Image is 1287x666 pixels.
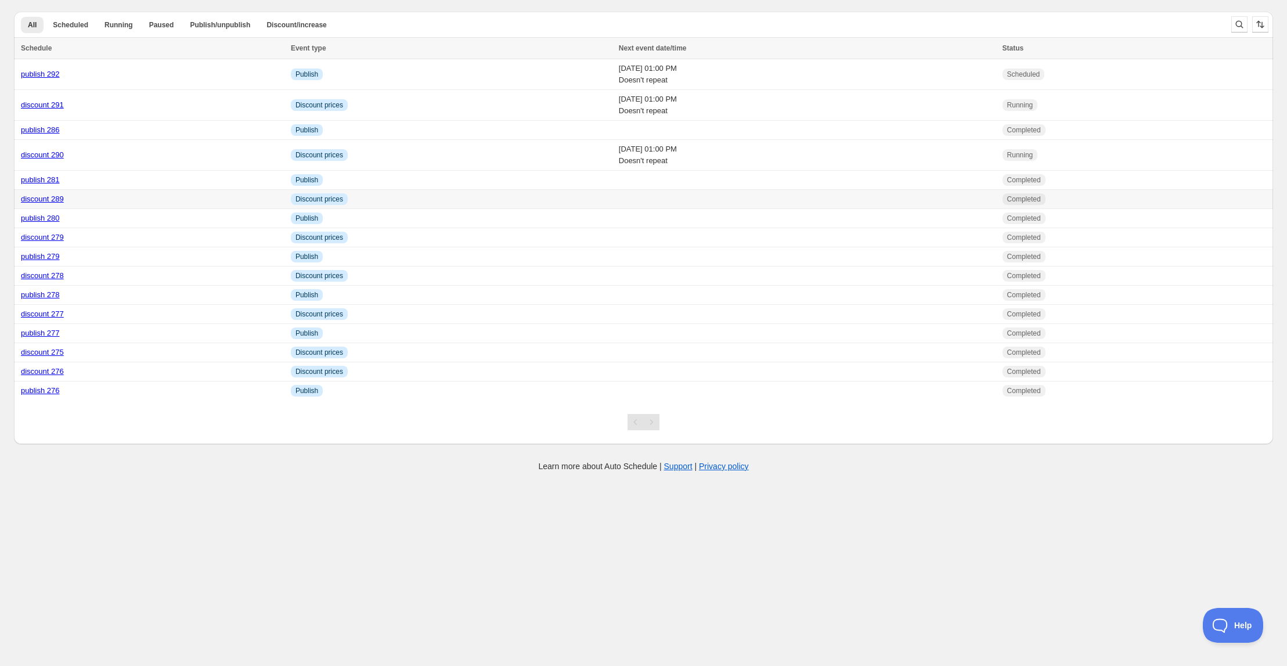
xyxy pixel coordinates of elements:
[266,20,326,30] span: Discount/increase
[1252,16,1268,33] button: Sort the results
[295,309,343,319] span: Discount prices
[699,462,749,471] a: Privacy policy
[1007,195,1041,204] span: Completed
[295,271,343,280] span: Discount prices
[21,290,60,299] a: publish 278
[295,175,318,185] span: Publish
[1007,175,1041,185] span: Completed
[295,252,318,261] span: Publish
[291,44,326,52] span: Event type
[21,195,64,203] a: discount 289
[664,462,693,471] a: Support
[28,20,37,30] span: All
[295,290,318,300] span: Publish
[1007,367,1041,376] span: Completed
[21,348,64,357] a: discount 275
[1007,214,1041,223] span: Completed
[21,329,60,337] a: publish 277
[615,140,999,171] td: [DATE] 01:00 PM Doesn't repeat
[21,367,64,376] a: discount 276
[1007,386,1041,395] span: Completed
[1007,290,1041,300] span: Completed
[1007,100,1033,110] span: Running
[21,175,60,184] a: publish 281
[21,309,64,318] a: discount 277
[21,150,64,159] a: discount 290
[21,214,60,222] a: publish 280
[1203,608,1264,643] iframe: Toggle Customer Support
[21,386,60,395] a: publish 276
[295,195,343,204] span: Discount prices
[1007,329,1041,338] span: Completed
[295,70,318,79] span: Publish
[1003,44,1024,52] span: Status
[104,20,133,30] span: Running
[615,90,999,121] td: [DATE] 01:00 PM Doesn't repeat
[628,414,659,430] nav: Pagination
[295,367,343,376] span: Discount prices
[1007,150,1033,160] span: Running
[21,125,60,134] a: publish 286
[21,44,52,52] span: Schedule
[295,348,343,357] span: Discount prices
[1007,309,1041,319] span: Completed
[1007,70,1040,79] span: Scheduled
[190,20,250,30] span: Publish/unpublish
[1007,125,1041,135] span: Completed
[295,100,343,110] span: Discount prices
[1231,16,1248,33] button: Search and filter results
[295,150,343,160] span: Discount prices
[1007,271,1041,280] span: Completed
[53,20,88,30] span: Scheduled
[21,70,60,78] a: publish 292
[1007,233,1041,242] span: Completed
[21,233,64,242] a: discount 279
[615,59,999,90] td: [DATE] 01:00 PM Doesn't repeat
[295,386,318,395] span: Publish
[21,271,64,280] a: discount 278
[1007,252,1041,261] span: Completed
[295,329,318,338] span: Publish
[295,214,318,223] span: Publish
[538,460,748,472] p: Learn more about Auto Schedule | |
[295,233,343,242] span: Discount prices
[1007,348,1041,357] span: Completed
[295,125,318,135] span: Publish
[21,252,60,261] a: publish 279
[21,100,64,109] a: discount 291
[619,44,687,52] span: Next event date/time
[149,20,174,30] span: Paused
